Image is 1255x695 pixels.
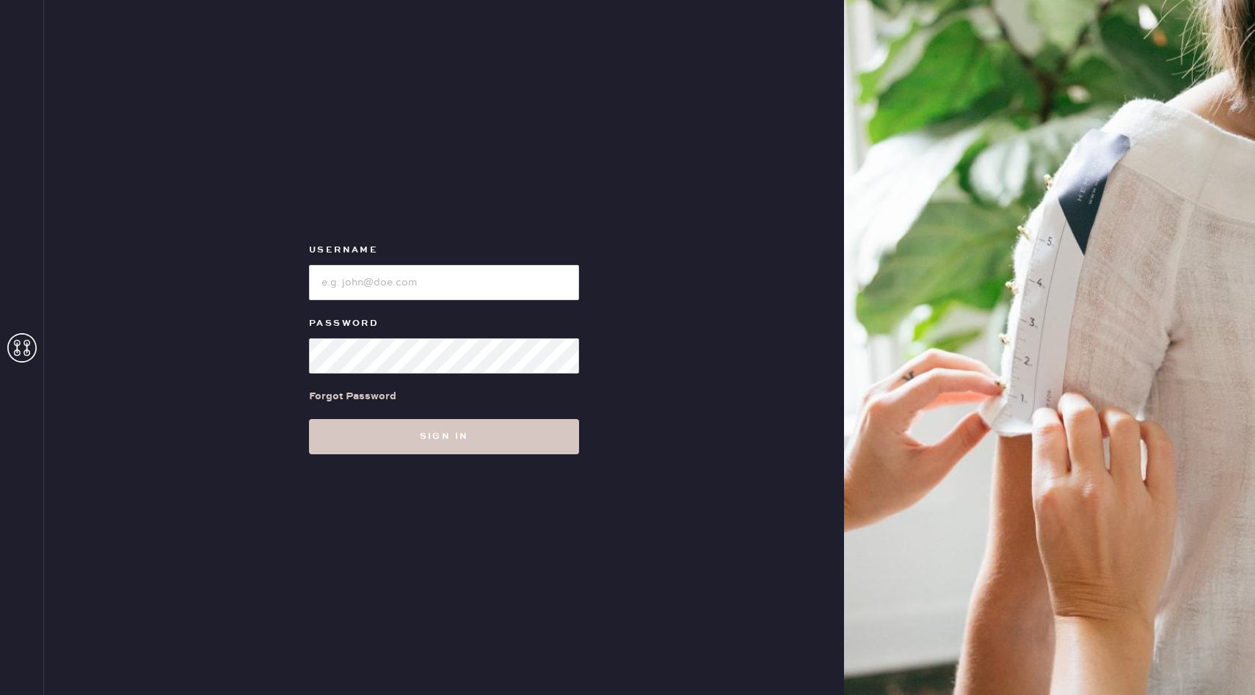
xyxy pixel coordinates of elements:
[309,374,396,419] a: Forgot Password
[309,315,579,332] label: Password
[309,265,579,300] input: e.g. john@doe.com
[309,419,579,454] button: Sign in
[309,241,579,259] label: Username
[309,388,396,404] div: Forgot Password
